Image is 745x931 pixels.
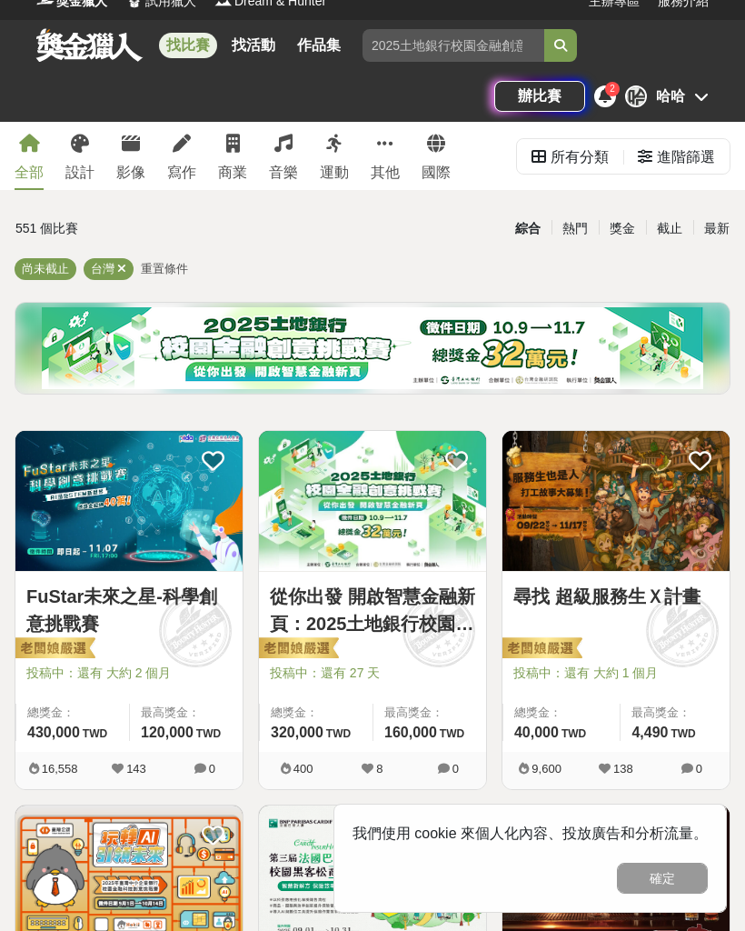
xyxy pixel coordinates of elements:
[599,213,646,245] div: 獎金
[116,162,145,184] div: 影像
[646,213,693,245] div: 截止
[269,122,298,190] a: 音樂
[209,762,215,776] span: 0
[27,725,80,740] span: 430,000
[514,704,609,722] span: 總獎金：
[613,762,633,776] span: 138
[320,162,349,184] div: 運動
[42,762,78,776] span: 16,558
[513,583,719,610] a: 尋找 超級服務生Ｘ計畫
[65,122,94,190] a: 設計
[384,704,475,722] span: 最高獎金：
[499,636,582,662] img: 老闆娘嚴選
[440,727,464,740] span: TWD
[422,122,451,190] a: 國際
[269,162,298,184] div: 音樂
[141,725,194,740] span: 120,000
[670,727,695,740] span: TWD
[320,122,349,190] a: 運動
[22,262,69,275] span: 尚未截止
[610,84,615,94] span: 2
[384,725,437,740] span: 160,000
[617,863,708,894] button: 確定
[693,213,740,245] div: 最新
[167,122,196,190] a: 寫作
[42,307,703,389] img: 8fa50953-fe98-4adc-8447-b959123f3549.png
[15,213,253,245] div: 551 個比賽
[371,122,400,190] a: 其他
[65,162,94,184] div: 設計
[15,122,44,190] a: 全部
[422,162,451,184] div: 國際
[15,431,243,571] img: Cover Image
[513,664,719,683] span: 投稿中：還有 大約 1 個月
[83,727,107,740] span: TWD
[551,213,599,245] div: 熱門
[271,725,323,740] span: 320,000
[159,33,217,58] a: 找比賽
[504,213,551,245] div: 綜合
[656,85,685,107] div: 哈哈
[116,122,145,190] a: 影像
[452,762,459,776] span: 0
[27,704,118,722] span: 總獎金：
[259,431,486,571] img: Cover Image
[531,762,561,776] span: 9,600
[494,81,585,112] a: 辦比賽
[255,636,339,662] img: 老闆娘嚴選
[12,636,95,662] img: 老闆娘嚴選
[15,162,44,184] div: 全部
[126,762,146,776] span: 143
[293,762,313,776] span: 400
[271,704,362,722] span: 總獎金：
[270,664,475,683] span: 投稿中：還有 27 天
[551,139,609,175] div: 所有分類
[224,33,283,58] a: 找活動
[270,583,475,637] a: 從你出發 開啟智慧金融新頁：2025土地銀行校園金融創意挑戰賽
[631,725,668,740] span: 4,490
[141,704,232,722] span: 最高獎金：
[625,85,647,107] div: 哈
[363,29,544,62] input: 2025土地銀行校園金融創意挑戰賽：從你出發 開啟智慧金融新頁
[514,725,559,740] span: 40,000
[502,431,730,571] img: Cover Image
[218,162,247,184] div: 商業
[259,431,486,572] a: Cover Image
[696,762,702,776] span: 0
[91,262,114,275] span: 台灣
[326,727,351,740] span: TWD
[631,704,719,722] span: 最高獎金：
[167,162,196,184] div: 寫作
[502,431,730,572] a: Cover Image
[26,664,232,683] span: 投稿中：還有 大約 2 個月
[561,727,586,740] span: TWD
[196,727,221,740] span: TWD
[371,162,400,184] div: 其他
[218,122,247,190] a: 商業
[376,762,382,776] span: 8
[353,826,708,841] span: 我們使用 cookie 來個人化內容、投放廣告和分析流量。
[290,33,348,58] a: 作品集
[15,431,243,572] a: Cover Image
[141,262,188,275] span: 重置條件
[657,139,715,175] div: 進階篩選
[26,583,232,637] a: FuStar未來之星-科學創意挑戰賽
